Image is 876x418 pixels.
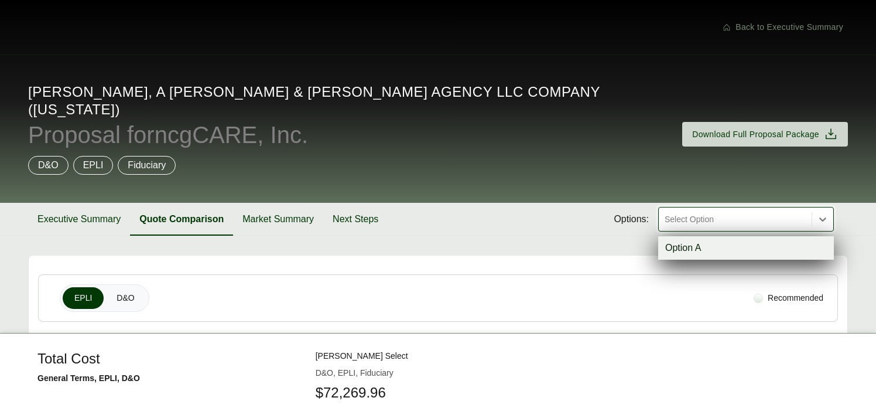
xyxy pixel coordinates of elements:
[682,122,848,147] button: Download Full Proposal Package
[614,212,649,226] span: Options:
[319,355,342,378] img: Hamilton Select-Logo
[74,292,92,304] span: EPLI
[692,128,819,141] span: Download Full Proposal Package
[718,16,848,38] button: Back to Executive Summary
[28,123,308,147] span: Proposal for ncgCARE, Inc.
[47,400,71,412] p: Rating
[658,236,834,260] div: Option A
[63,287,104,309] button: EPLI
[38,345,295,389] div: General Terms
[130,203,233,236] button: Quote Comparison
[117,292,134,304] span: D&O
[735,21,843,33] span: Back to Executive Summary
[105,287,146,309] button: D&O
[28,203,130,236] button: Executive Summary
[323,203,388,236] button: Next Steps
[351,355,460,365] span: Quote 1
[749,287,828,309] div: Recommended
[351,365,460,379] span: [PERSON_NAME] Select
[83,158,104,172] p: EPLI
[38,158,59,172] p: D&O
[128,158,166,172] p: Fiduciary
[319,400,338,412] div: None
[28,83,668,118] span: [PERSON_NAME], a [PERSON_NAME] & [PERSON_NAME] Agency LLC Company ([US_STATE])
[233,203,323,236] button: Market Summary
